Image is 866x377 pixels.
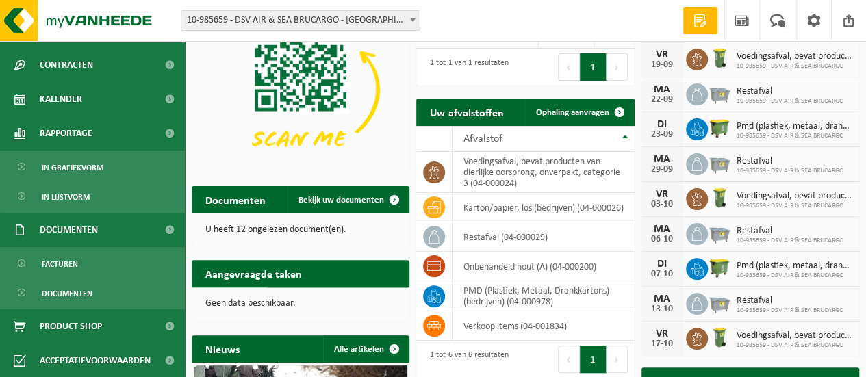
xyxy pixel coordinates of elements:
[42,155,103,181] span: In grafiekvorm
[558,346,580,373] button: Previous
[737,296,844,307] span: Restafval
[580,53,607,81] button: 1
[737,261,852,272] span: Pmd (plastiek, metaal, drankkartons) (bedrijven)
[40,213,98,247] span: Documenten
[648,84,676,95] div: MA
[607,53,628,81] button: Next
[708,256,731,279] img: WB-1100-HPE-GN-50
[525,99,633,126] a: Ophaling aanvragen
[463,133,502,144] span: Afvalstof
[42,251,78,277] span: Facturen
[181,11,420,30] span: 10-985659 - DSV AIR & SEA BRUCARGO - MACHELEN
[453,193,634,222] td: karton/papier, los (bedrijven) (04-000026)
[42,281,92,307] span: Documenten
[192,186,279,213] h2: Documenten
[40,116,92,151] span: Rapportage
[423,344,508,374] div: 1 tot 6 van 6 resultaten
[192,260,316,287] h2: Aangevraagde taken
[708,221,731,244] img: WB-2500-GAL-GY-01
[737,156,844,167] span: Restafval
[181,10,420,31] span: 10-985659 - DSV AIR & SEA BRUCARGO - MACHELEN
[536,108,609,117] span: Ophaling aanvragen
[453,281,634,311] td: PMD (Plastiek, Metaal, Drankkartons) (bedrijven) (04-000978)
[648,60,676,70] div: 19-09
[205,225,396,235] p: U heeft 12 ongelezen document(en).
[737,226,844,237] span: Restafval
[737,132,852,140] span: 10-985659 - DSV AIR & SEA BRUCARGO
[453,152,634,193] td: voedingsafval, bevat producten van dierlijke oorsprong, onverpakt, categorie 3 (04-000024)
[737,191,852,202] span: Voedingsafval, bevat producten van dierlijke oorsprong, onverpakt, categorie 3
[3,280,181,306] a: Documenten
[648,189,676,200] div: VR
[648,95,676,105] div: 22-09
[205,299,396,309] p: Geen data beschikbaar.
[648,259,676,270] div: DI
[648,119,676,130] div: DI
[648,49,676,60] div: VR
[648,154,676,165] div: MA
[453,252,634,281] td: onbehandeld hout (A) (04-000200)
[737,62,852,70] span: 10-985659 - DSV AIR & SEA BRUCARGO
[648,304,676,314] div: 13-10
[737,272,852,280] span: 10-985659 - DSV AIR & SEA BRUCARGO
[42,184,90,210] span: In lijstvorm
[708,47,731,70] img: WB-0140-HPE-GN-50
[416,99,517,125] h2: Uw afvalstoffen
[737,86,844,97] span: Restafval
[648,200,676,209] div: 03-10
[737,330,852,341] span: Voedingsafval, bevat producten van dierlijke oorsprong, onverpakt, categorie 3
[40,82,82,116] span: Kalender
[648,130,676,140] div: 23-09
[298,196,384,205] span: Bekijk uw documenten
[737,51,852,62] span: Voedingsafval, bevat producten van dierlijke oorsprong, onverpakt, categorie 3
[737,121,852,132] span: Pmd (plastiek, metaal, drankkartons) (bedrijven)
[708,326,731,349] img: WB-0140-HPE-GN-50
[453,222,634,252] td: restafval (04-000029)
[453,311,634,341] td: verkoop items (04-001834)
[708,151,731,174] img: WB-2500-GAL-GY-01
[708,116,731,140] img: WB-1100-HPE-GN-50
[648,339,676,349] div: 17-10
[3,154,181,180] a: In grafiekvorm
[708,291,731,314] img: WB-2500-GAL-GY-01
[648,165,676,174] div: 29-09
[40,48,93,82] span: Contracten
[192,335,253,362] h2: Nieuws
[580,346,607,373] button: 1
[648,294,676,304] div: MA
[648,270,676,279] div: 07-10
[737,307,844,315] span: 10-985659 - DSV AIR & SEA BRUCARGO
[607,346,628,373] button: Next
[737,237,844,245] span: 10-985659 - DSV AIR & SEA BRUCARGO
[558,53,580,81] button: Previous
[3,250,181,276] a: Facturen
[40,309,102,343] span: Product Shop
[3,183,181,209] a: In lijstvorm
[423,52,508,82] div: 1 tot 1 van 1 resultaten
[648,328,676,339] div: VR
[648,235,676,244] div: 06-10
[737,202,852,210] span: 10-985659 - DSV AIR & SEA BRUCARGO
[737,167,844,175] span: 10-985659 - DSV AIR & SEA BRUCARGO
[648,224,676,235] div: MA
[737,341,852,350] span: 10-985659 - DSV AIR & SEA BRUCARGO
[288,186,408,213] a: Bekijk uw documenten
[192,8,409,171] img: Download de VHEPlus App
[708,186,731,209] img: WB-0140-HPE-GN-50
[708,81,731,105] img: WB-2500-GAL-GY-01
[323,335,408,363] a: Alle artikelen
[737,97,844,105] span: 10-985659 - DSV AIR & SEA BRUCARGO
